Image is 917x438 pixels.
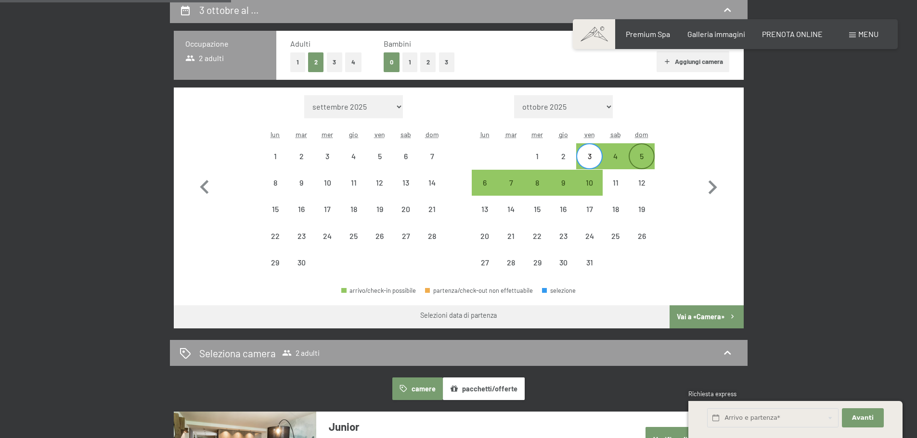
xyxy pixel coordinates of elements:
div: Mon Sep 01 2025 [262,143,288,169]
div: Wed Sep 24 2025 [314,223,340,249]
div: 17 [315,205,339,229]
div: Sat Oct 18 2025 [603,196,629,222]
div: Tue Oct 14 2025 [498,196,524,222]
div: 10 [577,179,601,203]
div: Tue Sep 23 2025 [288,223,314,249]
div: Thu Sep 11 2025 [341,170,367,196]
div: 27 [394,232,418,256]
div: partenza/check-out non effettuabile [550,143,576,169]
div: 8 [525,179,549,203]
h3: Occupazione [185,38,265,49]
div: partenza/check-out non effettuabile [288,196,314,222]
div: 4 [342,152,366,176]
div: partenza/check-out possibile [524,170,550,196]
div: 5 [368,152,392,176]
div: 25 [342,232,366,256]
div: partenza/check-out non effettuabile [550,250,576,275]
div: Selezioni data di partenza [420,311,497,320]
div: Fri Oct 17 2025 [576,196,602,222]
div: partenza/check-out non effettuabile [603,196,629,222]
button: 3 [439,52,455,72]
div: partenza/check-out non effettuabile [288,143,314,169]
abbr: giovedì [349,130,358,138]
button: 2 [420,52,436,72]
div: partenza/check-out non effettuabile [550,196,576,222]
abbr: venerdì [375,130,385,138]
div: partenza/check-out non effettuabile [341,143,367,169]
div: partenza/check-out non effettuabile [262,196,288,222]
div: partenza/check-out non effettuabile [550,223,576,249]
div: partenza/check-out non effettuabile [524,250,550,275]
button: 2 [308,52,324,72]
span: Adulti [290,39,310,48]
div: Fri Sep 19 2025 [367,196,393,222]
div: 25 [604,232,628,256]
div: partenza/check-out non effettuabile [629,170,655,196]
div: Tue Oct 07 2025 [498,170,524,196]
div: partenza/check-out non effettuabile [603,170,629,196]
abbr: martedì [505,130,517,138]
div: 6 [473,179,497,203]
div: partenza/check-out non effettuabile [262,223,288,249]
div: partenza/check-out non effettuabile [629,196,655,222]
div: Fri Oct 24 2025 [576,223,602,249]
div: 8 [263,179,287,203]
a: Galleria immagini [687,29,745,38]
div: partenza/check-out non effettuabile [419,196,445,222]
div: Wed Sep 10 2025 [314,170,340,196]
div: partenza/check-out non effettuabile [498,196,524,222]
div: Mon Sep 29 2025 [262,250,288,275]
div: partenza/check-out non effettuabile [314,196,340,222]
div: Thu Oct 16 2025 [550,196,576,222]
div: partenza/check-out non effettuabile [367,143,393,169]
div: partenza/check-out non effettuabile [498,250,524,275]
div: 29 [263,259,287,283]
abbr: domenica [635,130,648,138]
div: 12 [630,179,654,203]
button: 3 [327,52,343,72]
abbr: sabato [610,130,621,138]
div: 11 [342,179,366,203]
div: 23 [551,232,575,256]
div: partenza/check-out non effettuabile [425,288,533,294]
div: partenza/check-out possibile [472,170,498,196]
div: 2 [551,152,575,176]
span: Menu [858,29,878,38]
div: Thu Sep 04 2025 [341,143,367,169]
div: Wed Oct 01 2025 [524,143,550,169]
a: PRENOTA ONLINE [762,29,823,38]
div: 30 [289,259,313,283]
div: 26 [630,232,654,256]
div: 7 [420,152,444,176]
div: Thu Sep 25 2025 [341,223,367,249]
div: partenza/check-out non effettuabile [576,196,602,222]
div: Wed Oct 08 2025 [524,170,550,196]
div: Mon Oct 06 2025 [472,170,498,196]
div: 15 [263,205,287,229]
div: arrivo/check-in possibile [341,288,416,294]
div: 9 [551,179,575,203]
div: partenza/check-out non effettuabile [524,196,550,222]
div: partenza/check-out non effettuabile [472,196,498,222]
span: 2 adulti [185,53,224,63]
div: partenza/check-out possibile [629,143,655,169]
div: Thu Oct 30 2025 [550,250,576,275]
div: Mon Sep 22 2025 [262,223,288,249]
div: partenza/check-out possibile [603,143,629,169]
div: partenza/check-out non effettuabile [262,250,288,275]
div: Mon Oct 20 2025 [472,223,498,249]
div: 13 [473,205,497,229]
span: Richiesta express [688,390,736,398]
div: 1 [525,152,549,176]
button: Mese successivo [698,95,726,276]
div: partenza/check-out non effettuabile [341,196,367,222]
div: Sat Oct 25 2025 [603,223,629,249]
div: 7 [499,179,523,203]
div: partenza/check-out non effettuabile [288,223,314,249]
div: partenza/check-out non effettuabile [393,143,419,169]
button: Vai a «Camera» [670,305,743,328]
div: partenza/check-out non effettuabile [419,223,445,249]
button: camere [392,377,442,400]
div: partenza/check-out non effettuabile [288,250,314,275]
